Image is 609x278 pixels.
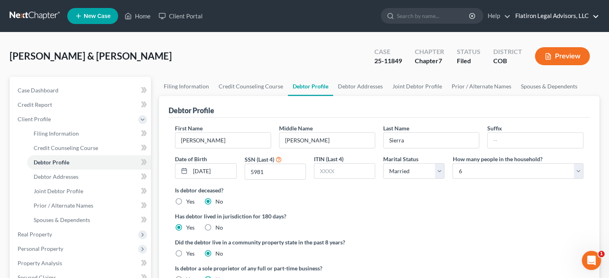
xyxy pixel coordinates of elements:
[18,101,52,108] span: Credit Report
[27,155,151,170] a: Debtor Profile
[511,9,599,23] a: Flatiron Legal Advisors, LLC
[11,98,151,112] a: Credit Report
[10,50,172,62] span: [PERSON_NAME] & [PERSON_NAME]
[34,202,93,209] span: Prior / Alternate Names
[484,9,511,23] a: Help
[175,155,207,163] label: Date of Birth
[169,106,214,115] div: Debtor Profile
[452,155,542,163] label: How many people in the household?
[384,133,479,148] input: --
[34,159,69,166] span: Debtor Profile
[383,124,409,132] label: Last Name
[582,251,601,270] iframe: Intercom live chat
[279,133,375,148] input: M.I
[457,47,480,56] div: Status
[27,184,151,198] a: Joint Debtor Profile
[34,173,78,180] span: Debtor Addresses
[18,87,58,94] span: Case Dashboard
[279,124,313,132] label: Middle Name
[27,170,151,184] a: Debtor Addresses
[457,56,480,66] div: Filed
[383,155,418,163] label: Marital Status
[447,77,516,96] a: Prior / Alternate Names
[34,188,83,194] span: Joint Debtor Profile
[186,198,195,206] label: Yes
[245,155,274,164] label: SSN (Last 4)
[18,231,52,238] span: Real Property
[374,56,402,66] div: 25-11849
[34,130,79,137] span: Filing Information
[11,83,151,98] a: Case Dashboard
[214,77,288,96] a: Credit Counseling Course
[397,8,470,23] input: Search by name...
[84,13,111,19] span: New Case
[34,144,98,151] span: Credit Counseling Course
[487,124,502,132] label: Suffix
[215,250,223,258] label: No
[314,164,375,179] input: XXXX
[175,124,203,132] label: First Name
[374,47,402,56] div: Case
[493,56,522,66] div: COB
[245,164,306,179] input: XXXX
[186,250,195,258] label: Yes
[18,116,51,122] span: Client Profile
[314,155,344,163] label: ITIN (Last 4)
[155,9,207,23] a: Client Portal
[11,256,151,270] a: Property Analysis
[388,77,447,96] a: Joint Debtor Profile
[415,47,444,56] div: Chapter
[438,57,442,64] span: 7
[215,224,223,232] label: No
[288,77,333,96] a: Debtor Profile
[175,238,583,246] label: Did the debtor live in a community property state in the past 8 years?
[159,77,214,96] a: Filing Information
[27,141,151,155] a: Credit Counseling Course
[516,77,582,96] a: Spouses & Dependents
[186,224,195,232] label: Yes
[18,260,62,266] span: Property Analysis
[175,133,271,148] input: --
[27,126,151,141] a: Filing Information
[18,245,63,252] span: Personal Property
[175,264,375,272] label: Is debtor a sole proprietor of any full or part-time business?
[333,77,388,96] a: Debtor Addresses
[488,133,583,148] input: --
[175,212,583,220] label: Has debtor lived in jurisdiction for 180 days?
[535,47,590,65] button: Preview
[121,9,155,23] a: Home
[493,47,522,56] div: District
[34,216,90,223] span: Spouses & Dependents
[27,198,151,213] a: Prior / Alternate Names
[598,251,605,257] span: 1
[27,213,151,227] a: Spouses & Dependents
[190,164,236,179] input: MM/DD/YYYY
[415,56,444,66] div: Chapter
[215,198,223,206] label: No
[175,186,583,194] label: Is debtor deceased?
